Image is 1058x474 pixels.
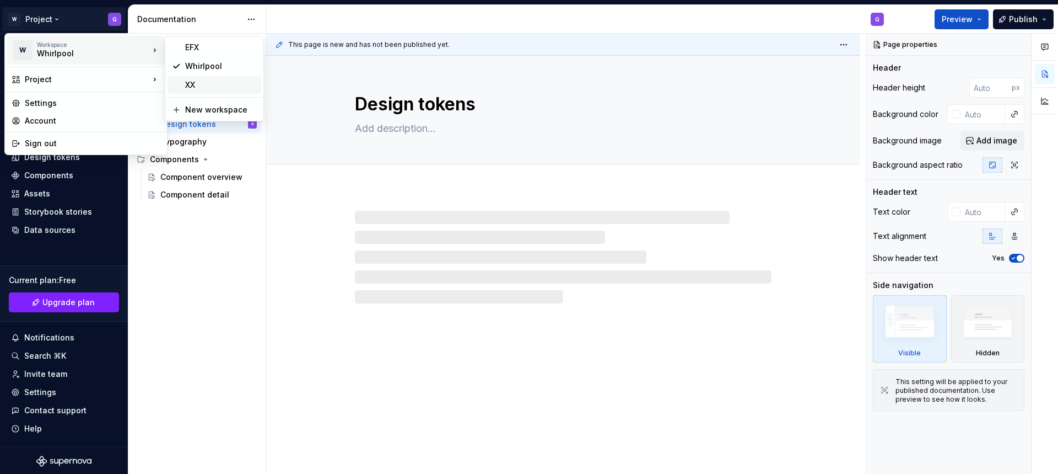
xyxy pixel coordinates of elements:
div: Workspace [37,41,149,48]
div: New workspace [185,104,257,115]
div: W [13,40,33,60]
div: Whirlpool [37,48,131,59]
div: EFX [185,42,257,53]
div: Sign out [25,138,160,149]
div: Whirlpool [185,61,257,72]
div: XX [185,79,257,90]
div: Settings [25,98,160,109]
div: Account [25,115,160,126]
div: Project [25,74,149,85]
